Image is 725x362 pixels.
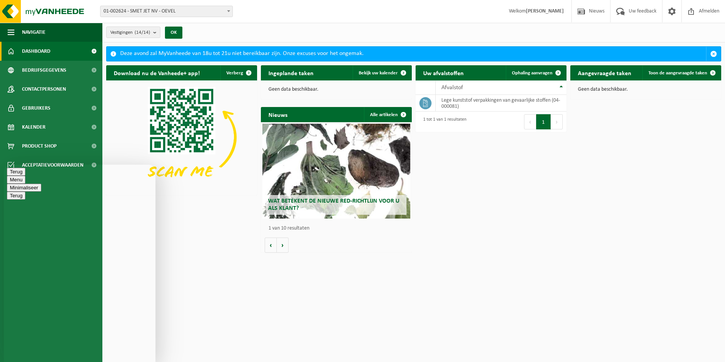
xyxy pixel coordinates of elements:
span: Dashboard [22,42,50,61]
button: OK [165,27,182,39]
span: Bedrijfsgegevens [22,61,66,80]
p: Geen data beschikbaar. [268,87,404,92]
span: Contactpersonen [22,80,66,99]
button: Vestigingen(14/14) [106,27,160,38]
span: Afvalstof [441,85,463,91]
a: Ophaling aanvragen [506,65,566,80]
h2: Download nu de Vanheede+ app! [106,65,207,80]
h2: Aangevraagde taken [570,65,639,80]
span: Wat betekent de nieuwe RED-richtlijn voor u als klant? [268,198,399,211]
td: lege kunststof verpakkingen van gevaarlijke stoffen (04-000081) [436,95,567,112]
button: 1 [536,114,551,129]
p: Geen data beschikbaar. [578,87,714,92]
div: Deze avond zal MyVanheede van 18u tot 21u niet bereikbaar zijn. Onze excuses voor het ongemak. [120,47,706,61]
iframe: chat widget [4,165,155,362]
span: Acceptatievoorwaarden [22,156,83,175]
a: Alle artikelen [364,107,411,122]
a: Wat betekent de nieuwe RED-richtlijn voor u als klant? [262,124,410,219]
span: Ophaling aanvragen [512,71,552,76]
div: 1 tot 1 van 1 resultaten [419,113,466,130]
span: Gebruikers [22,99,50,118]
span: Verberg [226,71,243,76]
strong: [PERSON_NAME] [526,8,564,14]
span: Vestigingen [110,27,150,38]
button: Volgende [277,238,289,253]
span: 01-002624 - SMET JET NV - OEVEL [100,6,232,17]
button: Next [551,114,563,129]
h2: Uw afvalstoffen [416,65,471,80]
span: Bekijk uw kalender [359,71,398,76]
button: Vorige [265,238,277,253]
span: 01-002624 - SMET JET NV - OEVEL [100,6,233,17]
span: Toon de aangevraagde taken [648,71,707,76]
button: Verberg [220,65,256,80]
button: Previous [524,114,536,129]
span: Navigatie [22,23,46,42]
p: 1 van 10 resultaten [268,226,408,231]
a: Toon de aangevraagde taken [642,65,720,80]
count: (14/14) [135,30,150,35]
span: Kalender [22,118,46,137]
h2: Ingeplande taken [261,65,321,80]
img: Download de VHEPlus App [106,80,257,194]
a: Bekijk uw kalender [353,65,411,80]
span: Product Shop [22,137,56,156]
h2: Nieuws [261,107,295,122]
